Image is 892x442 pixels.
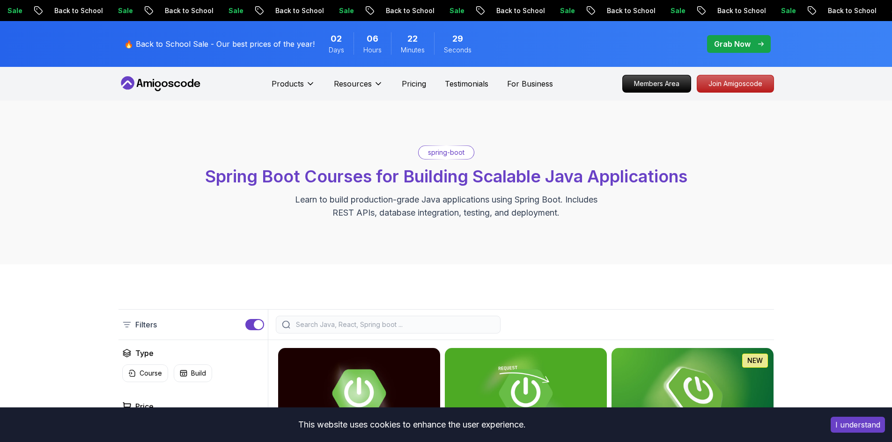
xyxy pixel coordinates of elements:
p: Join Amigoscode [697,75,774,92]
a: Testimonials [445,78,488,89]
img: Spring Boot for Beginners card [612,348,774,439]
button: Products [272,78,315,97]
p: Sale [331,6,361,15]
p: Sale [110,6,140,15]
p: Sale [773,6,803,15]
button: Course [122,364,168,382]
p: Products [272,78,304,89]
a: For Business [507,78,553,89]
span: Minutes [401,45,425,55]
button: Accept cookies [831,417,885,433]
span: Hours [363,45,382,55]
p: Back to School [156,6,220,15]
p: Back to School [709,6,773,15]
button: Build [174,364,212,382]
p: Sale [552,6,582,15]
p: Back to School [46,6,110,15]
div: This website uses cookies to enhance the user experience. [7,414,817,435]
p: Learn to build production-grade Java applications using Spring Boot. Includes REST APIs, database... [289,193,604,219]
span: 6 Hours [367,32,378,45]
p: Grab Now [714,38,751,50]
span: 29 Seconds [452,32,463,45]
p: NEW [747,356,763,365]
p: 🔥 Back to School Sale - Our best prices of the year! [124,38,315,50]
p: Sale [220,6,250,15]
p: Build [191,369,206,378]
p: Back to School [598,6,662,15]
a: Pricing [402,78,426,89]
a: Members Area [622,75,691,93]
p: Back to School [819,6,883,15]
span: Seconds [444,45,472,55]
p: Back to School [377,6,441,15]
p: Back to School [267,6,331,15]
span: Spring Boot Courses for Building Scalable Java Applications [205,166,687,187]
p: Course [140,369,162,378]
span: 2 Days [331,32,342,45]
a: Join Amigoscode [697,75,774,93]
p: Members Area [623,75,691,92]
p: Sale [662,6,692,15]
p: Filters [135,319,157,330]
h2: Type [135,348,154,359]
p: Sale [441,6,471,15]
input: Search Java, React, Spring boot ... [294,320,494,329]
h2: Price [135,401,154,412]
span: 22 Minutes [407,32,418,45]
span: Days [329,45,344,55]
p: Back to School [488,6,552,15]
p: spring-boot [428,148,464,157]
p: Resources [334,78,372,89]
img: Building APIs with Spring Boot card [445,348,607,439]
img: Advanced Spring Boot card [278,348,440,439]
button: Resources [334,78,383,97]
